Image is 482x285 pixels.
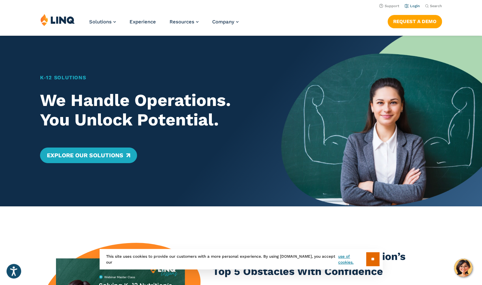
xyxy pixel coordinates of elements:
[89,19,116,25] a: Solutions
[430,4,442,8] span: Search
[100,249,383,269] div: This site uses cookies to provide our customers with a more personal experience. By using [DOMAIN...
[130,19,156,25] a: Experience
[40,14,75,26] img: LINQ | K‑12 Software
[40,74,261,82] h1: K‑12 Solutions
[405,4,420,8] a: Login
[89,19,112,25] span: Solutions
[388,15,442,28] a: Request a Demo
[89,14,239,35] nav: Primary Navigation
[170,19,194,25] span: Resources
[40,148,137,163] a: Explore Our Solutions
[425,4,442,8] button: Open Search Bar
[379,4,399,8] a: Support
[338,253,366,265] a: use of cookies.
[212,19,234,25] span: Company
[281,36,482,206] img: Home Banner
[40,91,261,130] h2: We Handle Operations. You Unlock Potential.
[454,259,472,277] button: Hello, have a question? Let’s chat.
[388,14,442,28] nav: Button Navigation
[170,19,199,25] a: Resources
[212,19,239,25] a: Company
